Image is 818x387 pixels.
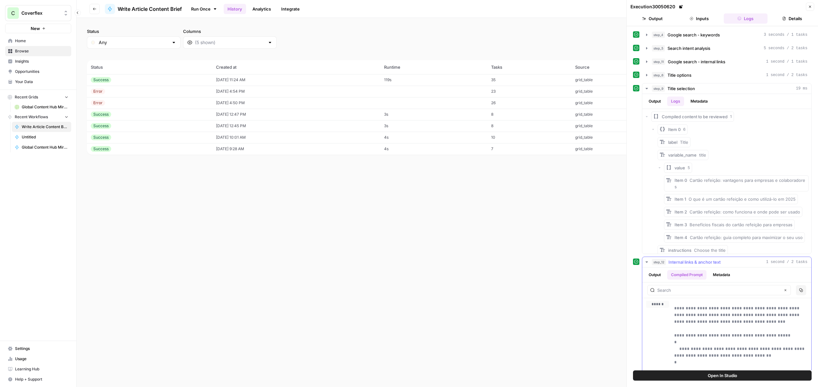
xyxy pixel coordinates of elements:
td: grid_table [571,132,684,143]
a: Integrate [277,4,304,14]
a: Usage [5,354,71,364]
span: 1 [730,114,732,120]
span: 1 second / 2 tasks [766,259,807,265]
span: Your Data [15,79,68,85]
span: Item 0 [675,178,687,183]
span: 19 ms [796,86,807,91]
button: Recent Grids [5,92,71,102]
td: grid_table [571,97,684,109]
div: Error [91,89,105,94]
span: Item 1 [675,197,686,202]
button: Inputs [677,13,721,24]
span: step_4 [652,32,665,38]
div: Success [91,146,111,152]
label: Columns [183,28,277,35]
input: (5 shown) [195,39,265,46]
button: Output [645,270,665,280]
td: [DATE] 4:54 PM [212,86,380,97]
span: label [668,140,677,145]
th: Status [87,60,212,74]
span: Title selection [668,85,695,92]
input: Any [99,39,169,46]
td: 3s [380,109,487,120]
span: Compiled content to be reviewed [662,113,728,120]
span: Untitled [22,134,68,140]
button: 1 second / 1 tasks [642,57,811,67]
td: [DATE] 12:47 PM [212,109,380,120]
button: value5 [664,163,692,173]
button: 1 second / 2 tasks [642,257,811,267]
button: Item 06 [658,124,688,135]
div: Success [91,123,111,129]
span: Recent Workflows [15,114,48,120]
button: Details [770,13,814,24]
td: grid_table [571,109,684,120]
span: 5 [688,165,690,171]
td: 35 [487,74,571,86]
span: O que é um cartão refeição e como utilizá-lo em 2025 [689,197,796,202]
span: C [11,9,15,17]
span: 1 second / 2 tasks [766,72,807,78]
span: Help + Support [15,376,68,382]
button: Workspace: Coverflex [5,5,71,21]
a: Untitled [12,132,71,142]
a: Write Article Content Brief [12,122,71,132]
button: 1 second / 2 tasks [642,70,811,80]
span: Google search - internal links [668,58,725,65]
span: Open In Studio [708,372,737,379]
button: 5 seconds / 2 tasks [642,43,811,53]
span: Write Article Content Brief [22,124,68,130]
button: Logs [667,97,684,106]
span: title [699,152,706,158]
span: Learning Hub [15,366,68,372]
span: Usage [15,356,68,362]
span: Opportunities [15,69,68,74]
a: Run Once [187,4,221,14]
span: step_12 [652,259,666,265]
td: [DATE] 11:24 AM [212,74,380,86]
span: Item 3 [675,222,687,227]
div: Success [91,135,111,140]
button: 3 seconds / 1 tasks [642,30,811,40]
span: (7 records) [87,49,808,60]
div: Success [91,112,111,117]
span: New [31,25,40,32]
span: variable_name [668,152,697,158]
span: Home [15,38,68,44]
a: Insights [5,56,71,66]
button: Output [630,13,675,24]
span: Title [680,140,688,145]
button: Help + Support [5,374,71,384]
th: Tasks [487,60,571,74]
td: grid_table [571,74,684,86]
td: grid_table [571,120,684,132]
td: 119s [380,74,487,86]
button: Logs [724,13,768,24]
span: 3 seconds / 1 tasks [764,32,807,38]
td: 4s [380,143,487,155]
a: Global Content Hub Mirror Engine [12,142,71,152]
span: step_9 [652,85,665,92]
span: Search intent analysis [668,45,710,51]
span: value [675,165,685,171]
button: Compiled Prompt [667,270,706,280]
span: Item 2 [675,209,687,214]
button: Metadata [709,270,734,280]
td: [DATE] 4:50 PM [212,97,380,109]
td: 3s [380,120,487,132]
button: Output [645,97,665,106]
span: step_11 [652,58,665,65]
span: Recent Grids [15,94,38,100]
td: grid_table [571,86,684,97]
a: Analytics [249,4,275,14]
input: Search [657,287,780,293]
label: Status [87,28,181,35]
button: Compiled content to be reviewed1 [651,112,734,122]
span: Cartão refeição: como funciona e onde pode ser usado [690,209,800,214]
span: Cartão refeição: vantagens para empresas e colaboradores [675,178,805,189]
button: Recent Workflows [5,112,71,122]
a: Browse [5,46,71,56]
span: Google search - keywords [668,32,720,38]
a: Write Article Content Brief [105,4,182,14]
th: Created at [212,60,380,74]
